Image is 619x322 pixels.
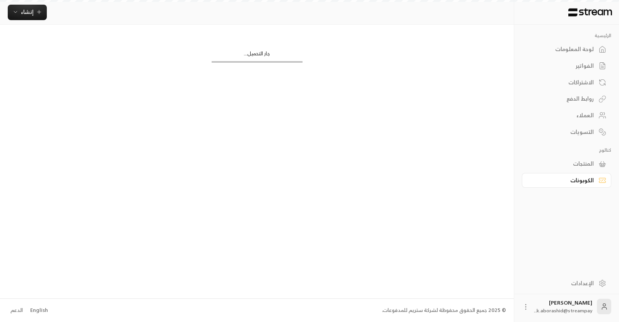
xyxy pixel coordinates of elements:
span: إنشاء [21,7,34,17]
div: المنتجات [532,160,594,168]
a: الاشتراكات [522,75,611,90]
button: إنشاء [8,5,47,20]
div: © 2025 جميع الحقوق محفوظة لشركة ستريم للمدفوعات. [382,307,506,314]
p: كتالوج [522,147,611,153]
div: جار التحميل... [212,50,303,61]
div: [PERSON_NAME] [534,299,592,314]
p: الرئيسية [522,33,611,39]
div: الاشتراكات [532,79,594,86]
div: English [30,307,48,314]
div: روابط الدفع [532,95,594,103]
div: العملاء [532,111,594,119]
div: الكوبونات [532,176,594,184]
a: العملاء [522,108,611,123]
a: روابط الدفع [522,91,611,106]
div: الإعدادات [532,279,594,287]
img: Logo [568,8,613,17]
div: الفواتير [532,62,594,70]
a: الإعدادات [522,276,611,291]
div: التسويات [532,128,594,136]
span: k.aborashid@streampay... [534,307,592,315]
a: لوحة المعلومات [522,42,611,57]
a: الدعم [8,303,25,317]
div: لوحة المعلومات [532,45,594,53]
a: الفواتير [522,58,611,74]
a: الكوبونات [522,173,611,188]
a: المنتجات [522,156,611,171]
a: التسويات [522,124,611,139]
